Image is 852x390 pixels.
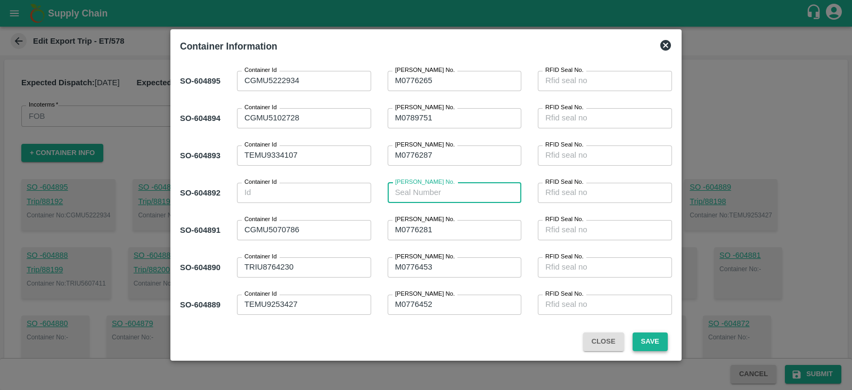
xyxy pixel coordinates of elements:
[244,224,364,235] textarea: CGMU5070786
[395,262,514,273] textarea: M0776453
[545,66,584,75] label: RFID Seal No.
[583,332,624,351] button: Close
[395,75,514,86] textarea: M0776265
[180,263,220,272] b: SO- 604890
[395,103,455,112] label: [PERSON_NAME] No.
[395,150,514,161] textarea: M0776287
[395,66,455,75] label: [PERSON_NAME] No.
[180,41,277,52] b: Container Information
[395,112,514,124] textarea: M0789751
[395,215,455,224] label: [PERSON_NAME] No.
[244,290,277,298] label: Container Id
[244,262,364,273] textarea: TRIU8764230
[545,253,584,261] label: RFID Seal No.
[395,178,455,186] label: [PERSON_NAME] No.
[545,215,584,224] label: RFID Seal No.
[545,178,584,186] label: RFID Seal No.
[395,141,455,149] label: [PERSON_NAME] No.
[244,215,277,224] label: Container Id
[395,253,455,261] label: [PERSON_NAME] No.
[180,226,220,234] b: SO- 604891
[244,178,277,186] label: Container Id
[244,75,364,86] textarea: CGMU5222934
[244,253,277,261] label: Container Id
[633,332,668,351] button: Save
[395,224,514,235] textarea: M0776281
[244,66,277,75] label: Container Id
[395,290,455,298] label: [PERSON_NAME] No.
[244,299,364,310] textarea: TEMU9253427
[180,300,220,309] b: SO- 604889
[244,141,277,149] label: Container Id
[180,77,220,85] b: SO- 604895
[395,299,514,310] textarea: M0776452
[180,189,220,197] b: SO- 604892
[545,103,584,112] label: RFID Seal No.
[244,150,364,161] textarea: TEMU9334107
[545,141,584,149] label: RFID Seal No.
[545,290,584,298] label: RFID Seal No.
[180,114,220,123] b: SO- 604894
[180,151,220,160] b: SO- 604893
[244,103,277,112] label: Container Id
[244,112,364,124] textarea: CGMU5102728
